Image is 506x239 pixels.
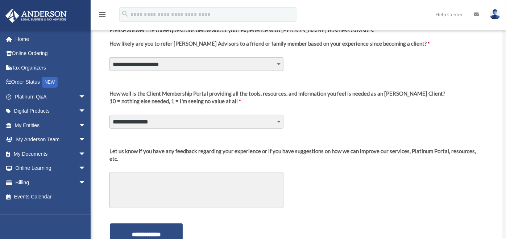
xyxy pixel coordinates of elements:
i: menu [98,10,107,19]
span: arrow_drop_down [79,147,93,162]
span: arrow_drop_down [79,161,93,176]
a: Home [5,32,97,46]
a: Billingarrow_drop_down [5,175,97,190]
img: User Pic [490,9,501,20]
span: arrow_drop_down [79,133,93,147]
a: Events Calendar [5,190,97,204]
span: arrow_drop_down [79,118,93,133]
a: menu [98,13,107,19]
span: arrow_drop_down [79,104,93,119]
a: My Anderson Teamarrow_drop_down [5,133,97,147]
div: How well is the Client Membership Portal providing all the tools, resources, and information you ... [109,90,445,97]
label: 10 = nothing else needed, 1 = I'm seeing no value at all [109,90,445,111]
a: Platinum Q&Aarrow_drop_down [5,89,97,104]
span: arrow_drop_down [79,175,93,190]
a: Digital Productsarrow_drop_down [5,104,97,118]
a: My Entitiesarrow_drop_down [5,118,97,133]
a: Online Ordering [5,46,97,61]
div: Let us know if you have any feedback regarding your experience or if you have suggestions on how ... [109,147,485,163]
a: Tax Organizers [5,60,97,75]
i: search [121,10,129,18]
div: NEW [42,77,58,88]
span: arrow_drop_down [79,89,93,104]
a: My Documentsarrow_drop_down [5,147,97,161]
img: Anderson Advisors Platinum Portal [3,9,69,23]
label: How likely are you to refer [PERSON_NAME] Advisors to a friend or family member based on your exp... [109,40,430,53]
a: Online Learningarrow_drop_down [5,161,97,176]
a: Order StatusNEW [5,75,97,90]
